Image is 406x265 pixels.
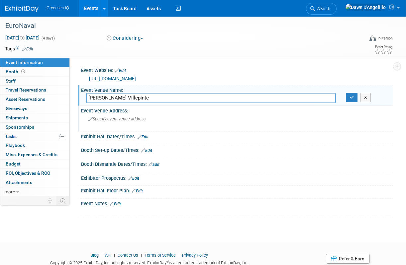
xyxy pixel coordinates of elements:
[0,160,69,168] a: Budget
[360,93,371,102] button: X
[139,253,144,258] span: |
[6,97,45,102] span: Asset Reservations
[81,65,393,74] div: Event Website:
[6,170,50,176] span: ROI, Objectives & ROO
[105,253,111,258] a: API
[89,76,136,81] a: [URL][DOMAIN_NAME]
[5,6,39,12] img: ExhibitDay
[3,20,359,32] div: EuroNaval
[6,87,46,93] span: Travel Reservations
[6,78,16,84] span: Staff
[19,35,26,40] span: to
[115,68,126,73] a: Edit
[315,6,330,11] span: Search
[166,260,169,263] sup: ®
[81,106,393,114] div: Event Venue Address:
[0,150,69,159] a: Misc. Expenses & Credits
[0,169,69,178] a: ROI, Objectives & ROO
[5,35,40,41] span: [DATE] [DATE]
[110,202,121,206] a: Edit
[81,132,393,140] div: Exhibit Hall Dates/Times:
[0,123,69,132] a: Sponsorships
[47,6,69,10] span: Greensea IQ
[0,187,69,196] a: more
[6,161,21,166] span: Budget
[0,113,69,122] a: Shipments
[0,104,69,113] a: Giveaways
[22,47,33,51] a: Edit
[337,34,393,44] div: Event Format
[6,60,43,65] span: Event Information
[0,58,69,67] a: Event Information
[81,145,393,154] div: Booth Set-up Dates/Times:
[0,67,69,76] a: Booth
[141,148,152,153] a: Edit
[45,196,56,205] td: Personalize Event Tab Strip
[112,253,117,258] span: |
[128,176,139,181] a: Edit
[81,173,393,182] div: Exhibitor Prospectus:
[5,45,33,52] td: Tags
[100,253,104,258] span: |
[81,199,393,207] div: Event Notes:
[149,162,159,167] a: Edit
[6,124,34,130] span: Sponsorships
[6,180,32,185] span: Attachments
[90,253,99,258] a: Blog
[4,189,15,194] span: more
[0,141,69,150] a: Playbook
[6,106,27,111] span: Giveaways
[6,115,28,120] span: Shipments
[0,132,69,141] a: Tasks
[56,196,70,205] td: Toggle Event Tabs
[345,4,386,11] img: Dawn D'Angelillo
[145,253,176,258] a: Terms of Service
[0,95,69,104] a: Asset Reservations
[6,143,25,148] span: Playbook
[0,178,69,187] a: Attachments
[182,253,208,258] a: Privacy Policy
[41,36,55,40] span: (4 days)
[81,159,393,168] div: Booth Dismantle Dates/Times:
[374,45,392,49] div: Event Rating
[177,253,181,258] span: |
[0,86,69,95] a: Travel Reservations
[6,69,26,74] span: Booth
[6,152,57,157] span: Misc. Expenses & Credits
[118,253,138,258] a: Contact Us
[104,35,146,42] button: Considering
[369,35,376,41] img: Format-Inperson.png
[377,36,393,41] div: In-Person
[81,186,393,194] div: Exhibit Hall Floor Plan:
[132,189,143,193] a: Edit
[138,135,149,139] a: Edit
[81,85,393,94] div: Event Venue Name:
[0,77,69,86] a: Staff
[5,134,17,139] span: Tasks
[306,3,337,15] a: Search
[88,116,146,121] span: Specify event venue address
[20,69,26,74] span: Booth not reserved yet
[326,254,370,264] a: Refer & Earn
